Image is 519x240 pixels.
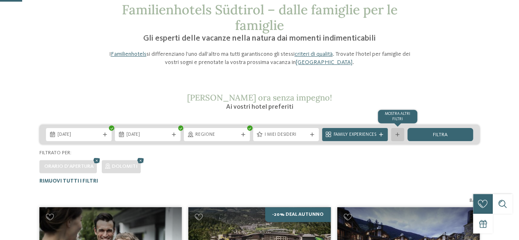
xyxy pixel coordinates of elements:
span: Rimuovi tutti i filtri [39,178,98,184]
span: Regione [195,132,238,138]
span: Family Experiences [334,132,376,138]
span: I miei desideri [265,132,307,138]
span: filtra [433,133,448,138]
a: criteri di qualità [295,51,333,57]
span: mostra altri filtri [385,112,410,121]
span: 8 [469,198,472,204]
span: [DATE] [57,132,100,138]
span: Gli esperti delle vacanze nella natura dai momenti indimenticabili [143,34,376,43]
a: [GEOGRAPHIC_DATA] [296,59,352,65]
span: / [472,198,474,204]
a: Familienhotels [111,51,146,57]
span: Familienhotels Südtirol – dalle famiglie per le famiglie [122,1,398,34]
span: Dolomiti [112,164,137,169]
span: [DATE] [126,132,169,138]
span: Orario d'apertura [44,164,94,169]
span: [PERSON_NAME] ora senza impegno! [187,92,332,103]
span: Filtrato per: [39,150,71,155]
span: Ai vostri hotel preferiti [226,104,293,110]
p: I si differenziano l’uno dall’altro ma tutti garantiscono gli stessi . Trovate l’hotel per famigl... [104,50,416,66]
